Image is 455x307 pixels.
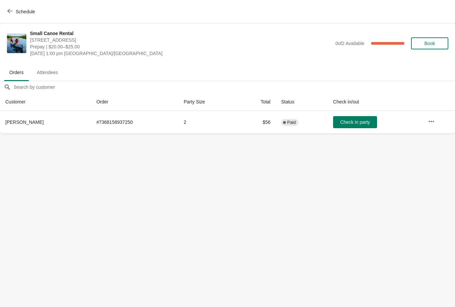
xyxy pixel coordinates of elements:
span: Check in party [340,119,370,125]
span: [PERSON_NAME] [5,119,44,125]
button: Book [411,37,448,49]
span: [STREET_ADDRESS] [30,37,332,43]
button: Check in party [333,116,377,128]
span: Orders [4,66,29,78]
span: Paid [287,120,296,125]
span: Book [424,41,435,46]
span: Attendees [32,66,63,78]
span: Small Canoe Rental [30,30,332,37]
td: # 7368158937250 [91,111,178,133]
span: 0 of 2 Available [335,41,364,46]
input: Search by customer [13,81,455,93]
th: Order [91,93,178,111]
button: Schedule [3,6,40,18]
th: Status [276,93,328,111]
span: Prepay | $20.00–$25.00 [30,43,332,50]
th: Check in/out [328,93,423,111]
img: Small Canoe Rental [7,34,26,53]
td: 2 [179,111,238,133]
th: Party Size [179,93,238,111]
span: [DATE] 1:00 pm [GEOGRAPHIC_DATA]/[GEOGRAPHIC_DATA] [30,50,332,57]
th: Total [238,93,276,111]
td: $56 [238,111,276,133]
span: Schedule [16,9,35,14]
